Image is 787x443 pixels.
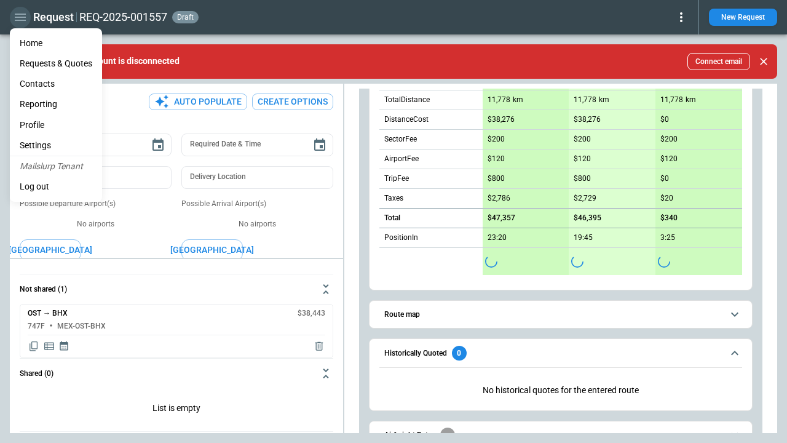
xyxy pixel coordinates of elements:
li: Mailslurp Tenant [10,156,102,177]
a: Settings [10,135,102,156]
a: Requests & Quotes [10,54,102,74]
a: Reporting [10,94,102,114]
a: Contacts [10,74,102,94]
li: Log out [10,177,102,197]
a: Home [10,33,102,54]
a: Profile [10,115,102,135]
